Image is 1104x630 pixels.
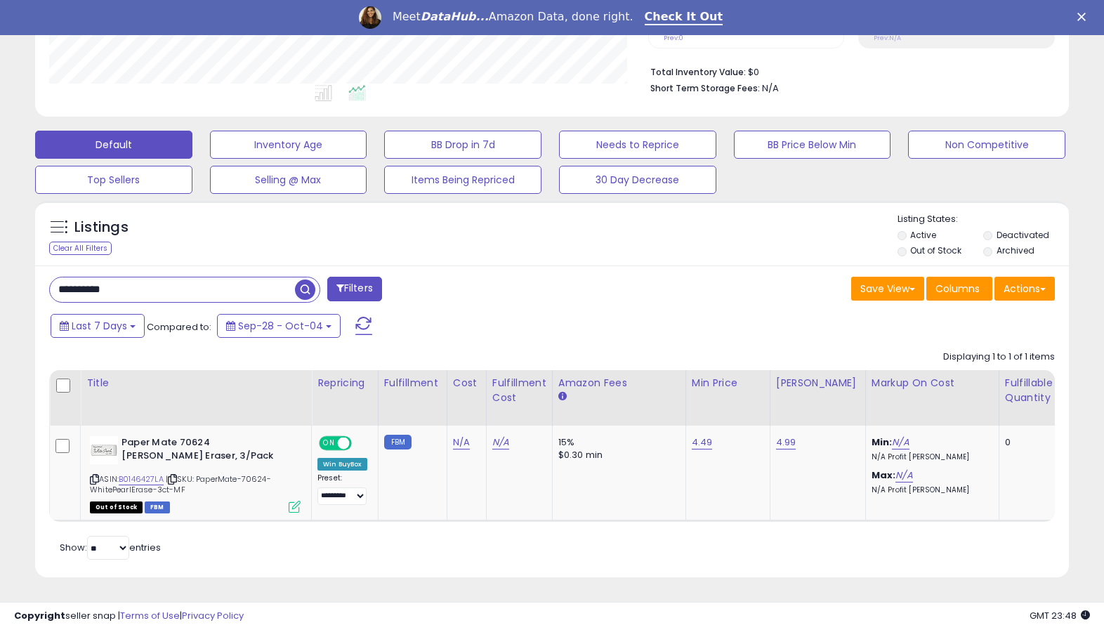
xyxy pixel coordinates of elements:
[650,66,746,78] b: Total Inventory Value:
[210,166,367,194] button: Selling @ Max
[892,435,909,449] a: N/A
[872,376,993,391] div: Markup on Cost
[317,458,367,471] div: Win BuyBox
[762,81,779,95] span: N/A
[14,609,65,622] strong: Copyright
[35,131,192,159] button: Default
[645,10,723,25] a: Check It Out
[994,277,1055,301] button: Actions
[350,438,372,449] span: OFF
[74,218,129,237] h5: Listings
[910,244,961,256] label: Out of Stock
[895,468,912,483] a: N/A
[453,376,480,391] div: Cost
[492,376,546,405] div: Fulfillment Cost
[650,82,760,94] b: Short Term Storage Fees:
[865,370,999,426] th: The percentage added to the cost of goods (COGS) that forms the calculator for Min & Max prices.
[997,229,1049,241] label: Deactivated
[692,376,764,391] div: Min Price
[872,485,988,495] p: N/A Profit [PERSON_NAME]
[384,166,541,194] button: Items Being Repriced
[393,10,633,24] div: Meet Amazon Data, done right.
[558,376,680,391] div: Amazon Fees
[217,314,341,338] button: Sep-28 - Oct-04
[935,282,980,296] span: Columns
[558,436,675,449] div: 15%
[145,501,170,513] span: FBM
[1005,436,1049,449] div: 0
[1077,13,1091,21] div: Close
[49,242,112,255] div: Clear All Filters
[86,376,305,391] div: Title
[384,131,541,159] button: BB Drop in 7d
[664,34,683,42] small: Prev: 0
[1005,376,1053,405] div: Fulfillable Quantity
[35,166,192,194] button: Top Sellers
[60,541,161,554] span: Show: entries
[943,350,1055,364] div: Displaying 1 to 1 of 1 items
[650,63,1044,79] li: $0
[926,277,992,301] button: Columns
[119,473,164,485] a: B0146427LA
[492,435,509,449] a: N/A
[238,319,323,333] span: Sep-28 - Oct-04
[851,277,924,301] button: Save View
[559,166,716,194] button: 30 Day Decrease
[317,376,372,391] div: Repricing
[14,610,244,623] div: seller snap | |
[320,438,338,449] span: ON
[558,391,567,403] small: Amazon Fees.
[182,609,244,622] a: Privacy Policy
[910,229,936,241] label: Active
[734,131,891,159] button: BB Price Below Min
[90,473,271,494] span: | SKU: PaperMate-70624-WhitePearlErase-3ct-MF
[872,452,988,462] p: N/A Profit [PERSON_NAME]
[90,436,301,511] div: ASIN:
[559,131,716,159] button: Needs to Reprice
[776,435,796,449] a: 4.99
[359,6,381,29] img: Profile image for Georgie
[874,34,901,42] small: Prev: N/A
[90,501,143,513] span: All listings that are currently out of stock and unavailable for purchase on Amazon
[384,435,412,449] small: FBM
[872,468,896,482] b: Max:
[90,436,118,464] img: 41-P53vuvCL._SL40_.jpg
[317,473,367,505] div: Preset:
[692,435,713,449] a: 4.49
[421,10,489,23] i: DataHub...
[872,435,893,449] b: Min:
[776,376,860,391] div: [PERSON_NAME]
[1030,609,1090,622] span: 2025-10-12 23:48 GMT
[120,609,180,622] a: Terms of Use
[997,244,1034,256] label: Archived
[453,435,470,449] a: N/A
[558,449,675,461] div: $0.30 min
[121,436,292,466] b: Paper Mate 70624 [PERSON_NAME] Eraser, 3/Pack
[327,277,382,301] button: Filters
[51,314,145,338] button: Last 7 Days
[384,376,441,391] div: Fulfillment
[147,320,211,334] span: Compared to:
[72,319,127,333] span: Last 7 Days
[210,131,367,159] button: Inventory Age
[908,131,1065,159] button: Non Competitive
[898,213,1070,226] p: Listing States:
